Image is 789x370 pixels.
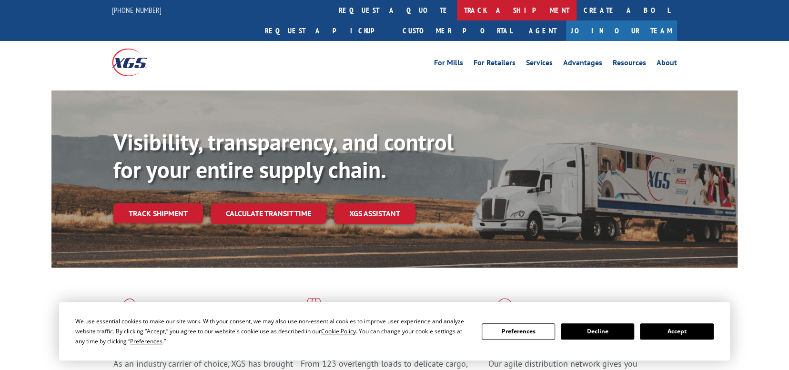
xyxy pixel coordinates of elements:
img: xgs-icon-focused-on-flooring-red [301,298,323,323]
button: Preferences [482,323,555,340]
span: Preferences [130,337,162,345]
a: Advantages [563,59,602,70]
a: Services [526,59,553,70]
a: For Retailers [474,59,516,70]
button: Decline [561,323,634,340]
a: Request a pickup [258,20,395,41]
img: xgs-icon-total-supply-chain-intelligence-red [113,298,143,323]
a: Join Our Team [566,20,677,41]
a: Customer Portal [395,20,519,41]
button: Accept [640,323,713,340]
b: Visibility, transparency, and control for your entire supply chain. [113,127,454,184]
a: [PHONE_NUMBER] [112,5,162,15]
a: Track shipment [113,203,203,223]
a: Agent [519,20,566,41]
img: xgs-icon-flagship-distribution-model-red [488,298,521,323]
a: For Mills [434,59,463,70]
a: Calculate transit time [211,203,326,224]
a: About [657,59,677,70]
div: Cookie Consent Prompt [59,302,730,360]
div: We use essential cookies to make our site work. With your consent, we may also use non-essential ... [75,316,470,346]
a: XGS ASSISTANT [334,203,415,224]
a: Resources [613,59,646,70]
span: Cookie Policy [321,327,356,335]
